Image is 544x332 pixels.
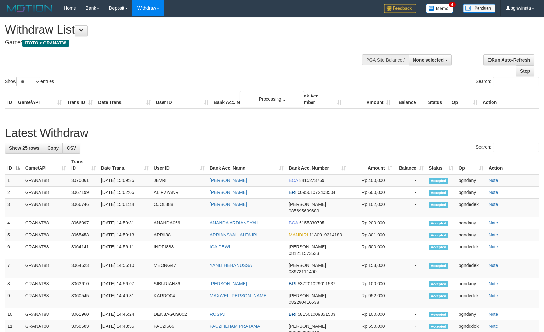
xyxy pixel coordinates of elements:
[5,77,54,86] label: Show entries
[348,217,395,229] td: Rp 200,000
[151,290,207,308] td: KARDO04
[456,278,486,290] td: bgndany
[289,312,296,317] span: BRI
[289,263,326,268] span: [PERSON_NAME]
[395,229,426,241] td: -
[23,308,69,320] td: GRANAT88
[153,90,211,109] th: User ID
[384,4,416,13] img: Feedback.jpg
[23,187,69,199] td: GRANAT88
[425,90,449,109] th: Status
[348,259,395,278] td: Rp 153,000
[429,312,448,317] span: Accepted
[210,324,260,329] a: FAUZI ILHAM PRATAMA
[207,156,286,174] th: Bank Acc. Name: activate to sort column ascending
[5,156,23,174] th: ID: activate to sort column descending
[395,241,426,259] td: -
[348,199,395,217] td: Rp 102,000
[413,57,444,63] span: None selected
[456,217,486,229] td: bgndany
[426,156,456,174] th: Status: activate to sort column ascending
[489,312,498,317] a: Note
[98,187,151,199] td: [DATE] 15:02:06
[362,54,409,65] div: PGA Site Balance /
[395,259,426,278] td: -
[426,4,453,13] img: Button%20Memo.svg
[309,232,342,237] span: Copy 1130019314180 to clipboard
[5,23,356,36] h1: Withdraw List
[289,251,319,256] span: Copy 081211573633 to clipboard
[151,187,207,199] td: ALIFVYANR
[5,174,23,187] td: 1
[151,156,207,174] th: User ID: activate to sort column ascending
[69,156,98,174] th: Trans ID: activate to sort column ascending
[23,278,69,290] td: GRANAT88
[456,241,486,259] td: bgndedek
[463,4,495,13] img: panduan.png
[151,241,207,259] td: INDRI888
[98,241,151,259] td: [DATE] 14:56:11
[489,178,498,183] a: Note
[489,220,498,225] a: Note
[64,90,96,109] th: Trans ID
[286,156,348,174] th: Bank Acc. Number: activate to sort column ascending
[5,229,23,241] td: 5
[429,202,448,208] span: Accepted
[210,178,247,183] a: [PERSON_NAME]
[47,145,59,151] span: Copy
[23,229,69,241] td: GRANAT88
[395,156,426,174] th: Balance: activate to sort column ascending
[449,90,480,109] th: Op
[429,221,448,226] span: Accepted
[289,269,317,274] span: Copy 08978111400 to clipboard
[456,290,486,308] td: bgndedek
[151,259,207,278] td: MEONG47
[395,174,426,187] td: -
[98,156,151,174] th: Date Trans.: activate to sort column ascending
[210,232,258,237] a: APRIANSYAH ALFAJRI
[23,217,69,229] td: GRANAT88
[98,259,151,278] td: [DATE] 14:56:10
[69,241,98,259] td: 3064141
[5,199,23,217] td: 3
[429,324,448,329] span: Accepted
[23,199,69,217] td: GRANAT88
[98,217,151,229] td: [DATE] 14:59:31
[348,241,395,259] td: Rp 500,000
[5,90,16,109] th: ID
[151,217,207,229] td: ANANDA066
[289,220,298,225] span: BCA
[456,187,486,199] td: bgndany
[348,290,395,308] td: Rp 952,000
[23,241,69,259] td: GRANAT88
[210,202,247,207] a: [PERSON_NAME]
[486,156,539,174] th: Action
[5,40,356,46] h4: Game:
[210,281,247,286] a: [PERSON_NAME]
[5,308,23,320] td: 10
[69,199,98,217] td: 3066746
[5,143,43,154] a: Show 25 rows
[489,232,498,237] a: Note
[348,278,395,290] td: Rp 100,000
[240,91,304,107] div: Processing...
[211,90,295,109] th: Bank Acc. Name
[493,143,539,152] input: Search:
[69,308,98,320] td: 3061960
[348,174,395,187] td: Rp 400,000
[429,293,448,299] span: Accepted
[429,281,448,287] span: Accepted
[289,324,326,329] span: [PERSON_NAME]
[69,217,98,229] td: 3066097
[395,199,426,217] td: -
[489,202,498,207] a: Note
[210,293,268,298] a: MAXWEL [PERSON_NAME]
[456,199,486,217] td: bgndedek
[69,174,98,187] td: 3070061
[210,263,252,268] a: YANLI HEHANUSSA
[344,90,393,109] th: Amount
[409,54,452,65] button: None selected
[16,90,64,109] th: Game/API
[151,174,207,187] td: JEVRI
[98,290,151,308] td: [DATE] 14:49:31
